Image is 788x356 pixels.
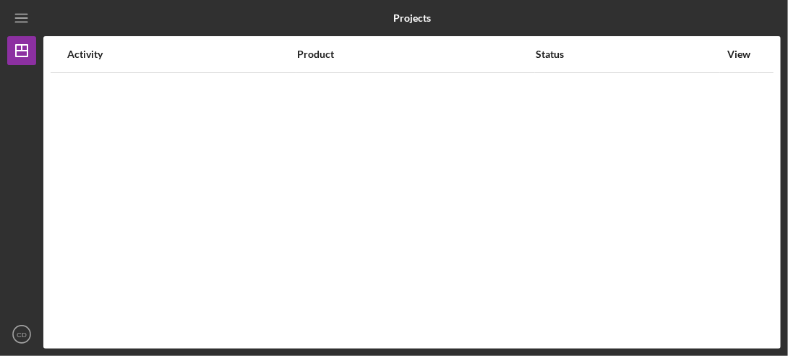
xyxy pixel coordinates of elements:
div: Product [297,48,534,60]
button: CD [7,320,36,349]
text: CD [17,331,27,339]
b: Projects [393,12,431,24]
div: View [721,48,757,60]
div: Activity [67,48,296,60]
div: Status [536,48,719,60]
